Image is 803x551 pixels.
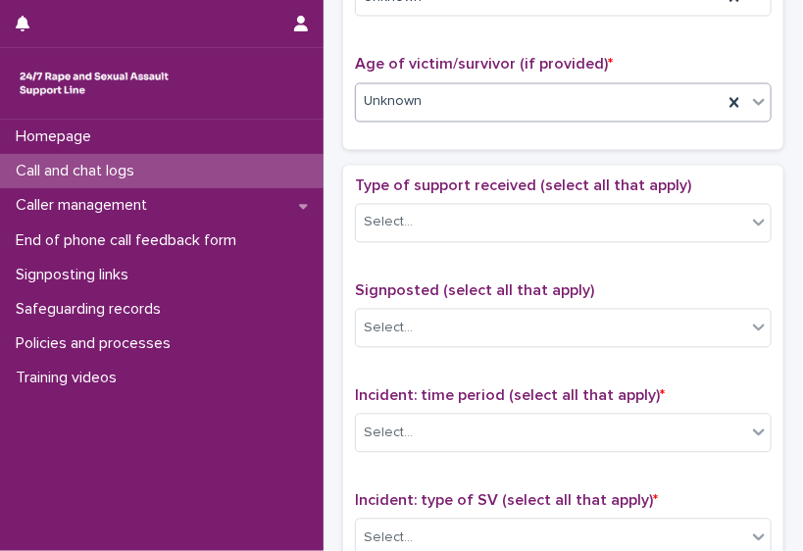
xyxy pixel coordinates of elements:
p: Caller management [8,196,163,215]
div: Select... [364,424,413,444]
p: End of phone call feedback form [8,231,252,250]
p: Signposting links [8,266,144,284]
span: Type of support received (select all that apply) [355,178,691,194]
p: Homepage [8,127,107,146]
span: Incident: type of SV (select all that apply) [355,493,658,509]
p: Policies and processes [8,334,186,353]
div: Select... [364,528,413,549]
div: Select... [364,213,413,233]
p: Safeguarding records [8,300,176,319]
p: Training videos [8,369,132,387]
p: Call and chat logs [8,162,150,180]
span: Incident: time period (select all that apply) [355,388,665,404]
div: Select... [364,319,413,339]
img: rhQMoQhaT3yELyF149Cw [16,64,173,103]
span: Signposted (select all that apply) [355,283,594,299]
span: Unknown [364,92,422,113]
span: Age of victim/survivor (if provided) [355,57,613,73]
